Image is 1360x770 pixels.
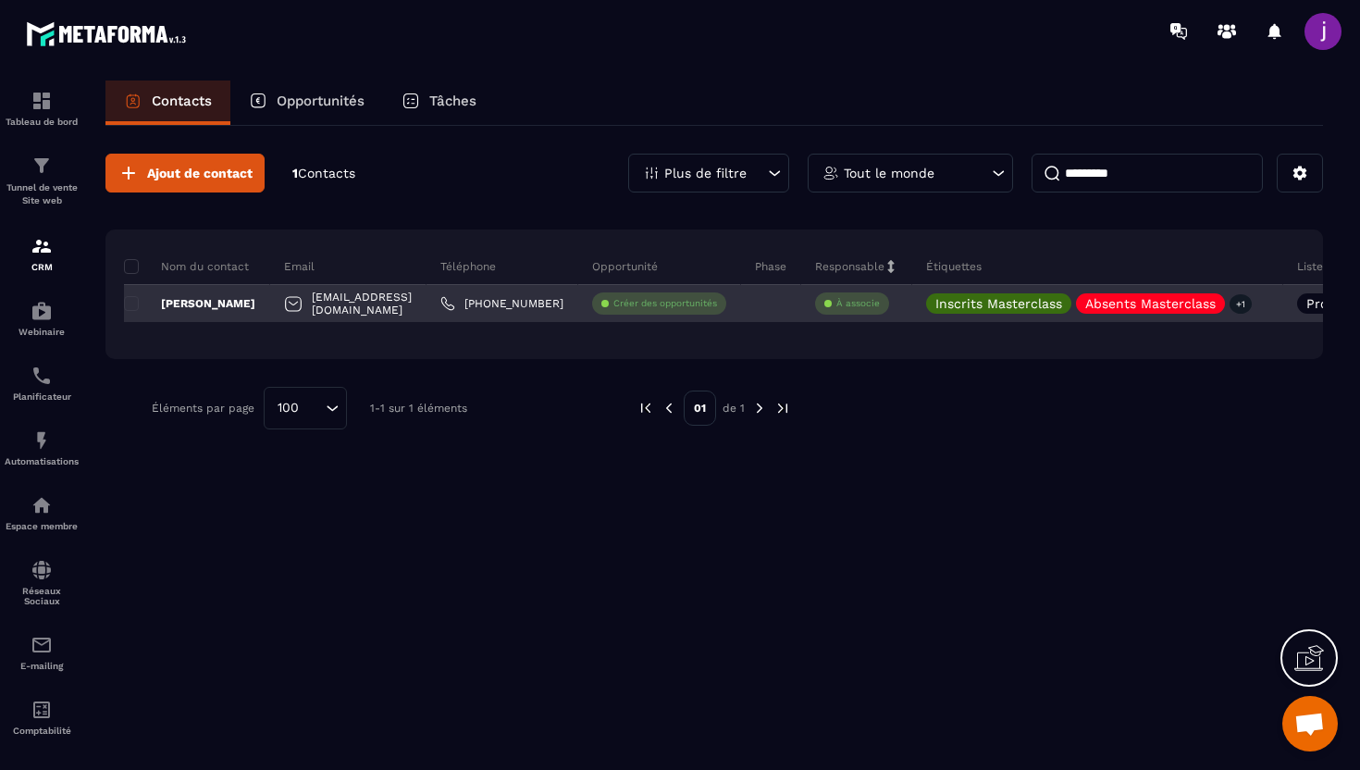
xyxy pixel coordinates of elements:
[124,259,249,274] p: Nom du contact
[815,259,884,274] p: Responsable
[935,297,1062,310] p: Inscrits Masterclass
[147,164,253,182] span: Ajout de contact
[124,296,255,311] p: [PERSON_NAME]
[5,221,79,286] a: formationformationCRM
[284,259,315,274] p: Email
[755,259,786,274] p: Phase
[592,259,658,274] p: Opportunité
[5,620,79,685] a: emailemailE-mailing
[31,365,53,387] img: scheduler
[5,521,79,531] p: Espace membre
[298,166,355,180] span: Contacts
[5,141,79,221] a: formationformationTunnel de vente Site web
[152,402,254,415] p: Éléments par page
[230,81,383,125] a: Opportunités
[105,81,230,125] a: Contacts
[370,402,467,415] p: 1-1 sur 1 éléments
[105,154,265,192] button: Ajout de contact
[31,155,53,177] img: formation
[926,259,982,274] p: Étiquettes
[684,391,716,426] p: 01
[5,286,79,351] a: automationsautomationsWebinaire
[1297,259,1323,274] p: Liste
[5,456,79,466] p: Automatisations
[277,93,365,109] p: Opportunités
[5,545,79,620] a: social-networksocial-networkRéseaux Sociaux
[5,391,79,402] p: Planificateur
[5,685,79,750] a: accountantaccountantComptabilité
[5,586,79,606] p: Réseaux Sociaux
[5,76,79,141] a: formationformationTableau de bord
[661,400,677,416] img: prev
[5,661,79,671] p: E-mailing
[1230,294,1252,314] p: +1
[723,401,745,416] p: de 1
[836,297,880,310] p: À associe
[774,400,791,416] img: next
[31,235,53,257] img: formation
[5,416,79,480] a: automationsautomationsAutomatisations
[664,167,747,180] p: Plus de filtre
[1282,696,1338,751] div: Ouvrir le chat
[440,259,496,274] p: Téléphone
[751,400,768,416] img: next
[31,699,53,721] img: accountant
[613,297,717,310] p: Créer des opportunités
[429,93,476,109] p: Tâches
[844,167,934,180] p: Tout le monde
[5,181,79,207] p: Tunnel de vente Site web
[31,300,53,322] img: automations
[305,398,321,418] input: Search for option
[271,398,305,418] span: 100
[5,351,79,416] a: schedulerschedulerPlanificateur
[31,429,53,452] img: automations
[152,93,212,109] p: Contacts
[383,81,495,125] a: Tâches
[1085,297,1216,310] p: Absents Masterclass
[440,296,563,311] a: [PHONE_NUMBER]
[5,117,79,127] p: Tableau de bord
[292,165,355,182] p: 1
[31,494,53,516] img: automations
[31,634,53,656] img: email
[264,387,347,429] div: Search for option
[31,559,53,581] img: social-network
[5,726,79,736] p: Comptabilité
[31,90,53,112] img: formation
[5,262,79,272] p: CRM
[637,400,654,416] img: prev
[26,17,192,51] img: logo
[5,480,79,545] a: automationsautomationsEspace membre
[5,327,79,337] p: Webinaire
